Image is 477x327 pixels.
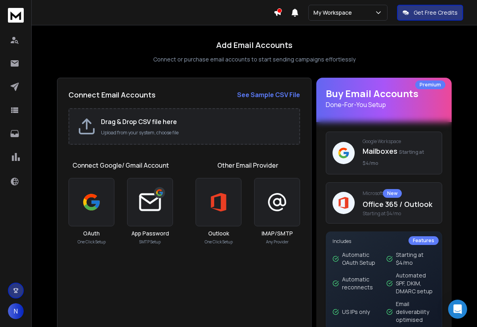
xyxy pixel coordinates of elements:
[208,229,229,237] h3: Outlook
[326,87,442,109] h1: Buy Email Accounts
[78,239,106,245] p: One Click Setup
[397,5,463,21] button: Get Free Credits
[8,8,24,23] img: logo
[153,55,355,63] p: Connect or purchase email accounts to start sending campaigns effortlessly
[83,229,100,237] h3: OAuth
[266,239,289,245] p: Any Provider
[414,9,458,17] p: Get Free Credits
[363,210,435,217] span: Starting at $4/mo
[314,9,355,17] p: My Workspace
[216,40,293,51] h1: Add Email Accounts
[101,117,291,126] h2: Drag & Drop CSV file here
[262,229,293,237] h3: IMAP/SMTP
[363,199,435,210] p: Office 365 / Outlook
[396,272,435,295] p: Automated SPF, DKIM, DMARC setup
[448,300,467,319] div: Open Intercom Messenger
[131,229,169,237] h3: App Password
[205,239,233,245] p: One Click Setup
[383,189,402,198] div: New
[101,130,291,136] p: Upload from your system, choose file
[363,138,435,145] p: Google Workspace
[72,161,169,170] h1: Connect Google/ Gmail Account
[333,238,435,245] p: Includes
[326,100,442,109] p: Done-For-You Setup
[396,251,435,267] p: Starting at $4/mo
[409,236,439,245] div: Features
[363,145,435,168] p: Mailboxes
[237,90,300,99] a: See Sample CSV File
[342,308,370,316] p: US IPs only
[363,189,435,198] p: Microsoft
[342,251,382,267] p: Automatic OAuth Setup
[8,303,24,319] button: N
[68,89,156,100] h2: Connect Email Accounts
[139,239,161,245] p: SMTP Setup
[415,80,445,89] div: Premium
[217,161,278,170] h1: Other Email Provider
[342,275,382,291] p: Automatic reconnects
[396,300,435,324] p: Email deliverability optimised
